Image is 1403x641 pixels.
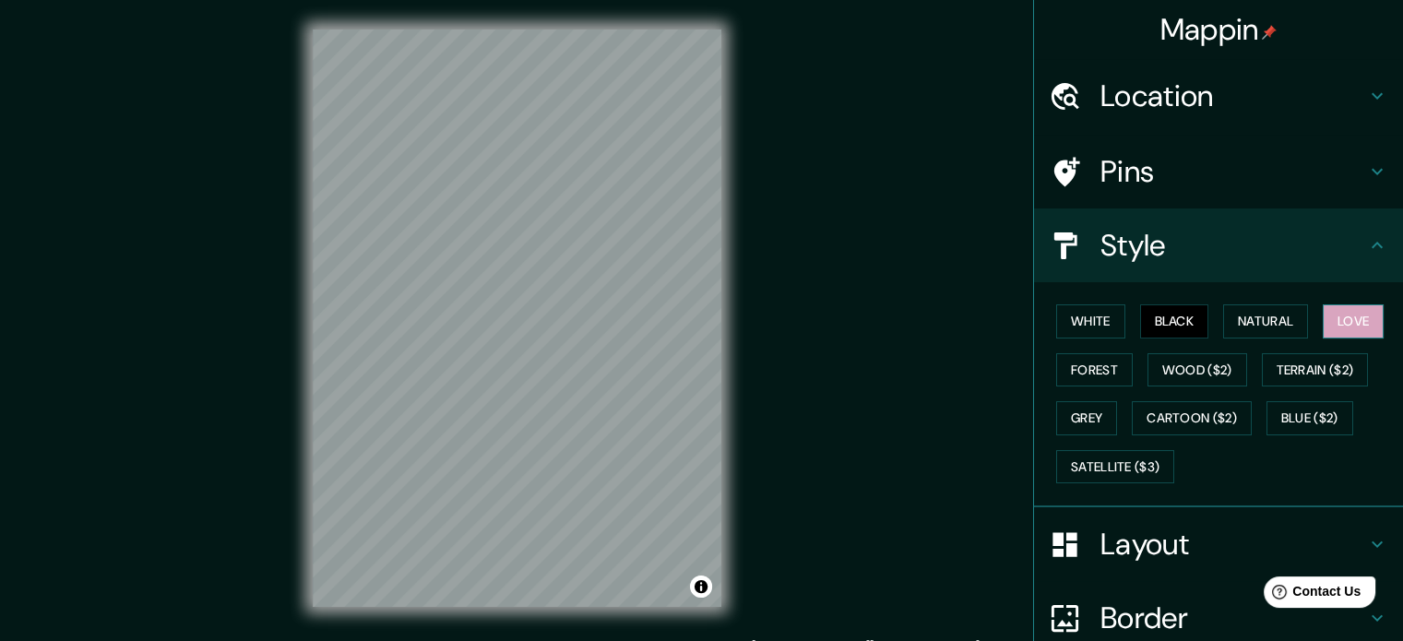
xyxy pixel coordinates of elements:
button: Terrain ($2) [1262,353,1369,387]
iframe: Help widget launcher [1239,569,1383,621]
button: Satellite ($3) [1056,450,1174,484]
div: Pins [1034,135,1403,208]
button: Wood ($2) [1147,353,1247,387]
button: White [1056,304,1125,338]
h4: Layout [1100,526,1366,563]
button: Blue ($2) [1266,401,1353,435]
button: Love [1323,304,1384,338]
div: Location [1034,59,1403,133]
h4: Location [1100,77,1366,114]
div: Style [1034,208,1403,282]
button: Cartoon ($2) [1132,401,1252,435]
h4: Border [1100,599,1366,636]
button: Black [1140,304,1209,338]
div: Layout [1034,507,1403,581]
img: pin-icon.png [1262,25,1277,40]
canvas: Map [313,30,721,607]
h4: Style [1100,227,1366,264]
h4: Pins [1100,153,1366,190]
button: Natural [1223,304,1308,338]
button: Grey [1056,401,1117,435]
button: Forest [1056,353,1133,387]
button: Toggle attribution [690,576,712,598]
h4: Mappin [1160,11,1278,48]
